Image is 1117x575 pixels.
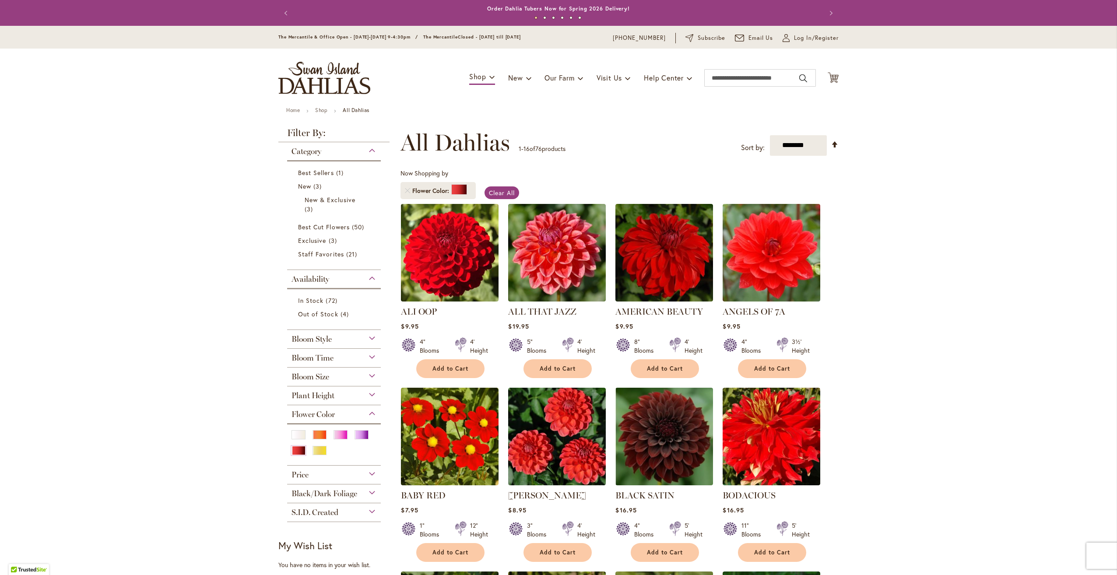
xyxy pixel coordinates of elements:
[485,186,519,199] a: Clear All
[523,359,592,378] button: Add to Cart
[278,539,332,552] strong: My Wish List
[298,296,323,305] span: In Stock
[543,16,546,19] button: 2 of 6
[519,142,566,156] p: - of products
[298,223,350,231] span: Best Cut Flowers
[508,388,606,485] img: BENJAMIN MATTHEW
[292,353,334,363] span: Bloom Time
[278,34,458,40] span: The Mercantile & Office Open - [DATE]-[DATE] 9-4:30pm / The Mercantile
[685,337,703,355] div: 4' Height
[527,521,551,539] div: 3" Blooms
[292,410,335,419] span: Flower Color
[615,490,674,501] a: BLACK SATIN
[508,204,606,302] img: ALL THAT JAZZ
[292,489,357,498] span: Black/Dark Foliage
[278,62,370,94] a: store logo
[416,543,485,562] button: Add to Cart
[741,337,766,355] div: 4" Blooms
[615,295,713,303] a: AMERICAN BEAUTY
[577,521,595,539] div: 4' Height
[519,144,521,153] span: 1
[326,296,339,305] span: 72
[508,306,576,317] a: ALL THAT JAZZ
[561,16,564,19] button: 4 of 6
[508,73,523,82] span: New
[278,128,390,142] strong: Filter By:
[401,306,437,317] a: ALI OOP
[792,521,810,539] div: 5' Height
[723,295,820,303] a: ANGELS OF 7A
[292,470,309,480] span: Price
[615,322,633,330] span: $9.95
[647,365,683,372] span: Add to Cart
[577,337,595,355] div: 4' Height
[741,521,766,539] div: 11" Blooms
[405,188,410,193] a: Remove Flower Color Red
[535,144,542,153] span: 76
[420,337,444,355] div: 4" Blooms
[698,34,725,42] span: Subscribe
[292,372,329,382] span: Bloom Size
[298,249,372,259] a: Staff Favorites
[723,506,744,514] span: $16.95
[723,388,820,485] img: BODACIOUS
[523,543,592,562] button: Add to Cart
[401,479,499,487] a: BABY RED
[420,521,444,539] div: 1" Blooms
[615,479,713,487] a: BLACK SATIN
[292,334,332,344] span: Bloom Style
[738,359,806,378] button: Add to Cart
[298,250,344,258] span: Staff Favorites
[735,34,773,42] a: Email Us
[552,16,555,19] button: 3 of 6
[298,236,372,245] a: Exclusive
[298,236,326,245] span: Exclusive
[278,4,296,22] button: Previous
[292,274,329,284] span: Availability
[458,34,521,40] span: Closed - [DATE] till [DATE]
[597,73,622,82] span: Visit Us
[569,16,573,19] button: 5 of 6
[615,506,636,514] span: $16.95
[723,306,785,317] a: ANGELS OF 7A
[313,182,324,191] span: 3
[508,506,526,514] span: $8.95
[298,296,372,305] a: In Stock 72
[412,186,451,195] span: Flower Color
[631,359,699,378] button: Add to Cart
[298,309,372,319] a: Out of Stock 4
[341,309,351,319] span: 4
[644,73,684,82] span: Help Center
[278,561,395,569] div: You have no items in your wish list.
[432,365,468,372] span: Add to Cart
[723,204,820,302] img: ANGELS OF 7A
[305,196,355,204] span: New & Exclusive
[401,388,499,485] img: BABY RED
[286,107,300,113] a: Home
[634,337,659,355] div: 8" Blooms
[343,107,369,113] strong: All Dahlias
[315,107,327,113] a: Shop
[329,236,339,245] span: 3
[748,34,773,42] span: Email Us
[738,543,806,562] button: Add to Cart
[821,4,839,22] button: Next
[298,168,334,177] span: Best Sellers
[741,140,765,156] label: Sort by:
[631,543,699,562] button: Add to Cart
[523,144,530,153] span: 16
[298,222,372,231] a: Best Cut Flowers
[508,295,606,303] a: ALL THAT JAZZ
[292,508,338,517] span: S.I.D. Created
[685,34,725,42] a: Subscribe
[723,322,740,330] span: $9.95
[298,182,311,190] span: New
[615,306,703,317] a: AMERICAN BEAUTY
[544,73,574,82] span: Our Farm
[508,322,529,330] span: $19.95
[298,168,372,177] a: Best Sellers
[305,195,365,214] a: New &amp; Exclusive
[432,549,468,556] span: Add to Cart
[540,365,576,372] span: Add to Cart
[400,169,448,177] span: Now Shopping by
